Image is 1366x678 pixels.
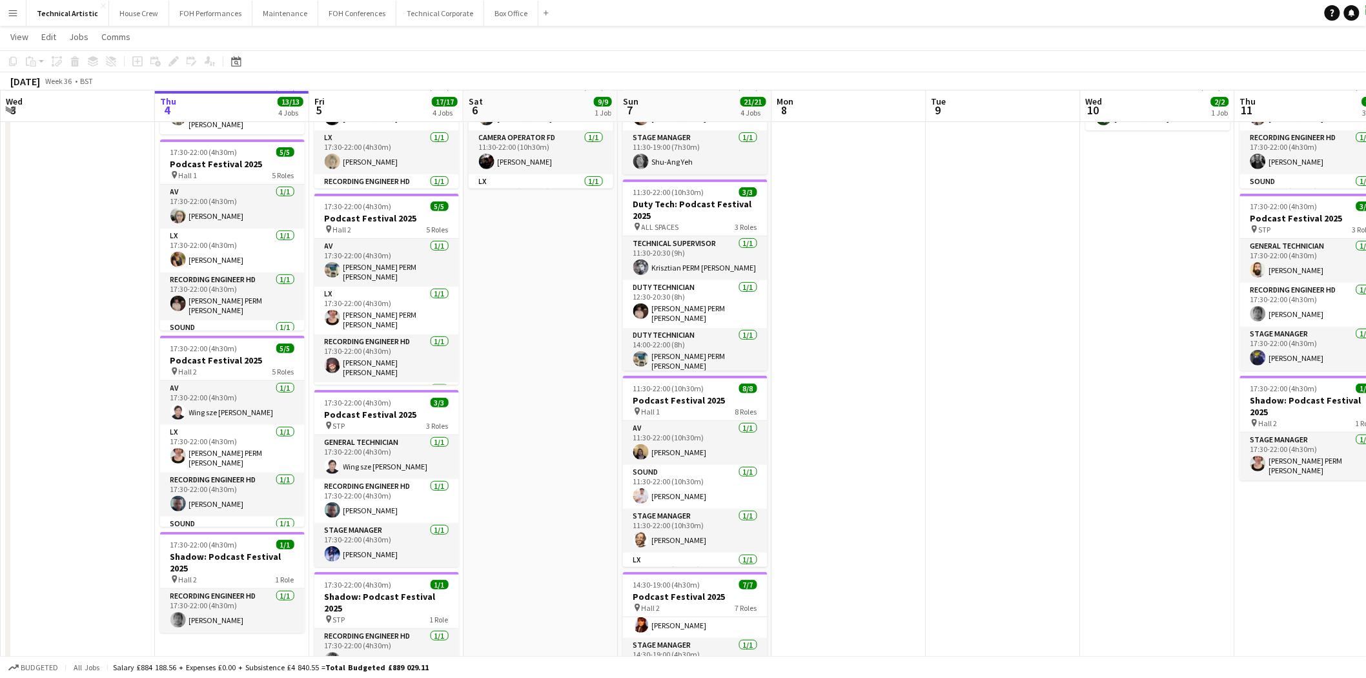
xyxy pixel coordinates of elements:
span: 3 Roles [735,222,757,232]
span: 10 [1084,103,1103,118]
span: 8 [775,103,794,118]
span: Edit [41,31,56,43]
span: 1 Role [430,615,449,624]
span: Hall 1 [179,170,198,180]
app-job-card: 11:30-22:00 (10h30m)3/3Duty Tech: Podcast Festival 2025 ALL SPACES3 RolesTechnical Supervisor1/11... [623,180,768,371]
span: 9 [930,103,946,118]
app-card-role: LX1/112:30-22:00 (9h30m) [623,553,768,597]
button: FOH Performances [169,1,252,26]
span: Hall 1 [642,407,660,416]
div: 1 Job [595,108,611,118]
span: 5 Roles [272,367,294,376]
h3: Duty Tech: Podcast Festival 2025 [623,198,768,221]
app-card-role: Sound1/111:30-22:00 (10h30m)[PERSON_NAME] [623,465,768,509]
span: 17:30-22:00 (4h30m) [325,580,392,590]
span: Sat [469,96,483,107]
div: 4 Jobs [278,108,303,118]
h3: Shadow: Podcast Festival 2025 [160,551,305,574]
div: Salary £884 188.56 + Expenses £0.00 + Subsistence £4 840.55 = [113,663,429,672]
span: 6 [467,103,483,118]
app-job-card: 11:30-22:00 (10h30m)8/8Podcast Festival 2025 Hall 18 RolesAV1/111:30-22:00 (10h30m)[PERSON_NAME]S... [623,376,768,567]
span: 3 Roles [427,421,449,431]
h3: Podcast Festival 2025 [623,395,768,406]
span: 2/2 [1211,97,1229,107]
app-card-role: Duty Technician1/112:30-20:30 (8h)[PERSON_NAME] PERM [PERSON_NAME] [623,280,768,328]
span: All jobs [71,663,102,672]
span: 17:30-22:00 (4h30m) [1250,384,1318,393]
h3: Podcast Festival 2025 [160,158,305,170]
div: 4 Jobs [433,108,457,118]
app-card-role: AV1/117:30-22:00 (4h30m)[PERSON_NAME] PERM [PERSON_NAME] [314,239,459,287]
span: Total Budgeted £889 029.11 [325,663,429,672]
app-card-role: AV1/111:30-22:00 (10h30m)[PERSON_NAME] [623,421,768,465]
app-card-role: AV1/117:30-22:00 (4h30m)[PERSON_NAME] [160,185,305,229]
span: 1/1 [431,580,449,590]
span: 5/5 [276,344,294,353]
span: Comms [101,31,130,43]
span: 11 [1238,103,1256,118]
app-card-role: Recording Engineer HD1/117:30-22:00 (4h30m)[PERSON_NAME] [314,629,459,673]
span: ALL SPACES [642,222,679,232]
span: 5 [312,103,325,118]
span: 5/5 [431,201,449,211]
span: 9/9 [594,97,612,107]
app-card-role: LX1/117:30-22:00 (4h30m)[PERSON_NAME] PERM [PERSON_NAME] [160,425,305,473]
app-card-role: LX1/117:30-22:00 (4h30m)[PERSON_NAME] PERM [PERSON_NAME] [314,287,459,334]
div: 17:30-22:00 (4h30m)1/1Shadow: Podcast Festival 2025 Hall 21 RoleRecording Engineer HD1/117:30-22:... [160,532,305,633]
app-card-role: Duty Technician1/114:00-22:00 (8h)[PERSON_NAME] PERM [PERSON_NAME] [623,328,768,376]
span: Hall 2 [179,575,198,584]
span: 21/21 [740,97,766,107]
span: 17:30-22:00 (4h30m) [170,147,238,157]
button: Budgeted [6,661,60,675]
span: 7 Roles [735,603,757,613]
span: STP [333,615,345,624]
span: Hall 2 [1259,418,1278,428]
app-card-role: LX1/117:30-22:00 (4h30m)[PERSON_NAME] [314,130,459,174]
a: Edit [36,28,61,45]
span: 8/8 [739,384,757,393]
span: Hall 2 [642,603,660,613]
span: Tue [932,96,946,107]
a: Comms [96,28,136,45]
span: Jobs [69,31,88,43]
app-card-role: Stage Manager1/111:30-19:00 (7h30m)Shu-Ang Yeh [623,130,768,174]
span: 17:30-22:00 (4h30m) [1250,201,1318,211]
span: 3 [4,103,23,118]
div: 17:30-22:00 (4h30m)5/5Podcast Festival 2025 Hall 25 RolesAV1/117:30-22:00 (4h30m)[PERSON_NAME] PE... [314,194,459,385]
app-card-role: AV1/117:30-22:00 (4h30m)Wing sze [PERSON_NAME] [160,381,305,425]
span: 11:30-22:00 (10h30m) [633,384,704,393]
span: 8 Roles [735,407,757,416]
a: Jobs [64,28,94,45]
span: Wed [1086,96,1103,107]
h3: Shadow: Podcast Festival 2025 [314,591,459,614]
span: 17/17 [432,97,458,107]
app-card-role: Stage Manager1/111:30-22:00 (10h30m)[PERSON_NAME] [623,509,768,553]
span: Fri [314,96,325,107]
div: 1 Job [1212,108,1228,118]
span: Thu [1240,96,1256,107]
app-job-card: 17:30-22:00 (4h30m)3/3Podcast Festival 2025 STP3 RolesGeneral Technician1/117:30-22:00 (4h30m)Win... [314,390,459,567]
span: 4 [158,103,176,118]
app-card-role: Recording Engineer HD1/117:30-22:00 (4h30m)[PERSON_NAME] [160,589,305,633]
app-job-card: 17:30-22:00 (4h30m)1/1Shadow: Podcast Festival 2025 STP1 RoleRecording Engineer HD1/117:30-22:00 ... [314,572,459,673]
span: Thu [160,96,176,107]
app-card-role: Technical Supervisor1/111:30-20:30 (9h)Krisztian PERM [PERSON_NAME] [623,236,768,280]
span: Wed [6,96,23,107]
span: 17:30-22:00 (4h30m) [325,201,392,211]
button: FOH Conferences [318,1,396,26]
app-card-role: Recording Engineer HD1/117:30-22:00 (4h30m)[PERSON_NAME] [314,479,459,523]
button: Box Office [484,1,538,26]
span: Mon [777,96,794,107]
button: House Crew [109,1,169,26]
h3: Podcast Festival 2025 [623,591,768,602]
span: Hall 2 [179,367,198,376]
span: View [10,31,28,43]
span: 3/3 [431,398,449,407]
app-card-role: LX1/117:30-22:00 (4h30m)[PERSON_NAME] [160,229,305,272]
span: 14:30-19:00 (4h30m) [633,580,700,590]
span: 17:30-22:00 (4h30m) [170,540,238,550]
app-job-card: 17:30-22:00 (4h30m)5/5Podcast Festival 2025 Hall 15 RolesAV1/117:30-22:00 (4h30m)[PERSON_NAME]LX1... [160,139,305,331]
